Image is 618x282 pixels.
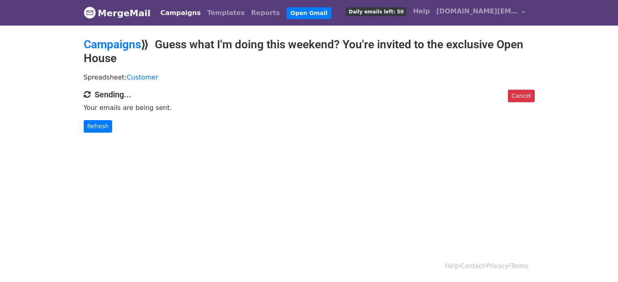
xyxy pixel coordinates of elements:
a: Daily emails left: 50 [343,3,410,19]
a: Reports [248,5,283,21]
a: Campaigns [84,38,141,51]
h2: ⟫ Guess what I'm doing this weekend? You're invited to the exclusive Open House [84,38,535,65]
a: MergeMail [84,4,151,22]
a: Open Gmail [286,7,332,19]
span: [DOMAIN_NAME][EMAIL_ADDRESS][DOMAIN_NAME] [436,6,518,16]
a: Templates [204,5,248,21]
a: Campaigns [157,5,204,21]
img: MergeMail logo [84,6,96,19]
a: [DOMAIN_NAME][EMAIL_ADDRESS][DOMAIN_NAME] [433,3,528,22]
span: Daily emails left: 50 [346,7,406,16]
a: Help [410,3,433,19]
a: Terms [510,263,528,270]
a: Refresh [84,120,113,133]
p: Spreadsheet: [84,73,535,82]
a: Customer [127,73,158,81]
a: Privacy [486,263,508,270]
h4: Sending... [84,90,535,99]
a: Help [445,263,459,270]
a: Cancel [508,90,534,102]
p: Your emails are being sent. [84,103,535,112]
a: Contact [461,263,484,270]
